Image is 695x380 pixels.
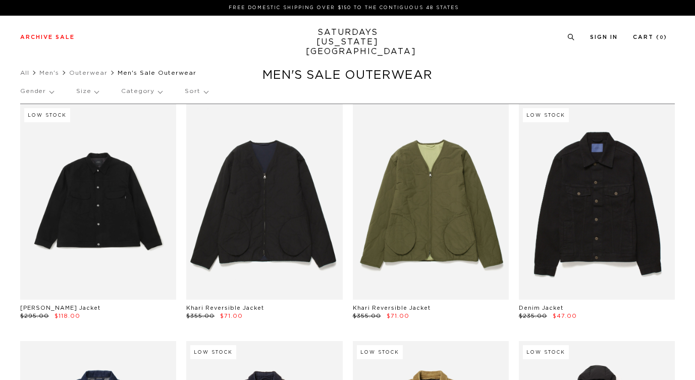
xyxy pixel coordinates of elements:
div: Low Stock [24,108,70,122]
a: Men's [39,70,59,76]
p: Gender [20,80,54,103]
div: Low Stock [357,345,403,359]
a: Cart (0) [633,34,667,40]
p: Sort [185,80,207,103]
a: Khari Reversible Jacket [186,305,264,311]
a: Outerwear [69,70,108,76]
span: $71.00 [220,313,243,319]
p: FREE DOMESTIC SHIPPING OVER $150 TO THE CONTIGUOUS 48 STATES [24,4,663,12]
span: Men's Sale Outerwear [118,70,196,76]
a: Archive Sale [20,34,75,40]
p: Size [76,80,98,103]
span: $355.00 [186,313,215,319]
div: Low Stock [523,108,569,122]
a: SATURDAYS[US_STATE][GEOGRAPHIC_DATA] [306,28,389,57]
span: $235.00 [519,313,547,319]
a: Denim Jacket [519,305,563,311]
small: 0 [660,35,664,40]
p: Category [121,80,162,103]
div: Low Stock [190,345,236,359]
a: [PERSON_NAME] Jacket [20,305,100,311]
span: $355.00 [353,313,381,319]
a: All [20,70,29,76]
span: $295.00 [20,313,49,319]
span: $47.00 [553,313,577,319]
a: Khari Reversible Jacket [353,305,431,311]
div: Low Stock [523,345,569,359]
span: $118.00 [55,313,80,319]
a: Sign In [590,34,618,40]
span: $71.00 [387,313,409,319]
